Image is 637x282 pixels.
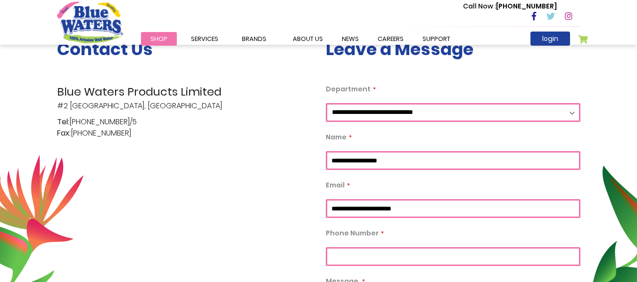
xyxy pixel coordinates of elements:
span: Email [326,180,345,190]
span: Brands [242,34,266,43]
a: login [530,32,570,46]
p: [PHONE_NUMBER]/5 [PHONE_NUMBER] [57,116,312,139]
h3: Leave a Message [326,39,580,59]
a: News [332,32,368,46]
span: Name [326,132,347,142]
span: Services [191,34,218,43]
span: Fax: [57,128,71,139]
span: Shop [150,34,167,43]
span: Tel: [57,116,69,128]
span: Department [326,84,371,94]
p: [PHONE_NUMBER] [463,1,557,11]
a: about us [283,32,332,46]
a: careers [368,32,413,46]
span: Call Now : [463,1,496,11]
a: store logo [57,1,123,43]
span: Phone Number [326,228,379,238]
a: support [413,32,460,46]
h3: Contact Us [57,39,312,59]
span: Blue Waters Products Limited [57,83,312,100]
p: #2 [GEOGRAPHIC_DATA], [GEOGRAPHIC_DATA] [57,83,312,112]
